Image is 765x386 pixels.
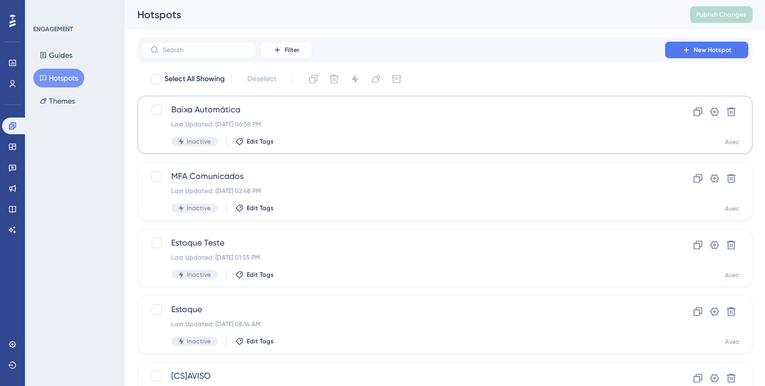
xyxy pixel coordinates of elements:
button: Edit Tags [235,337,274,345]
button: New Hotspot [665,42,748,58]
span: Publish Changes [696,10,746,19]
div: ENGAGEMENT [33,25,73,33]
span: Edit Tags [247,271,274,279]
button: Themes [33,92,81,110]
button: Edit Tags [235,204,274,212]
span: New Hotspot [694,46,732,54]
button: Edit Tags [235,137,274,146]
input: Search [163,46,247,54]
button: Filter [260,42,312,58]
span: Select All Showing [164,73,225,85]
div: Avec [725,338,739,346]
span: Estoque [171,303,635,316]
span: Estoque Teste [171,237,635,249]
span: Inactive [187,337,211,345]
span: Edit Tags [247,337,274,345]
div: Last Updated: [DATE] 02:48 PM [171,187,635,195]
div: Last Updated: [DATE] 08:14 AM [171,320,635,328]
span: Inactive [187,204,211,212]
div: Last Updated: [DATE] 01:55 PM [171,253,635,262]
span: Deselect [247,73,276,85]
div: Hotspots [137,7,664,22]
span: Edit Tags [247,137,274,146]
button: Edit Tags [235,271,274,279]
span: MFA Comunicados [171,170,635,183]
button: Deselect [238,70,286,88]
button: Guides [33,46,79,65]
div: Avec [725,271,739,279]
div: Avec [725,138,739,146]
span: Inactive [187,271,211,279]
button: Hotspots [33,69,84,87]
div: Avec [725,204,739,213]
span: Edit Tags [247,204,274,212]
span: Filter [285,46,299,54]
span: Baixa Automática [171,104,635,116]
span: Inactive [187,137,211,146]
span: [CS]AVISO [171,370,635,382]
div: Last Updated: [DATE] 06:58 PM [171,120,635,128]
button: Publish Changes [690,6,753,23]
